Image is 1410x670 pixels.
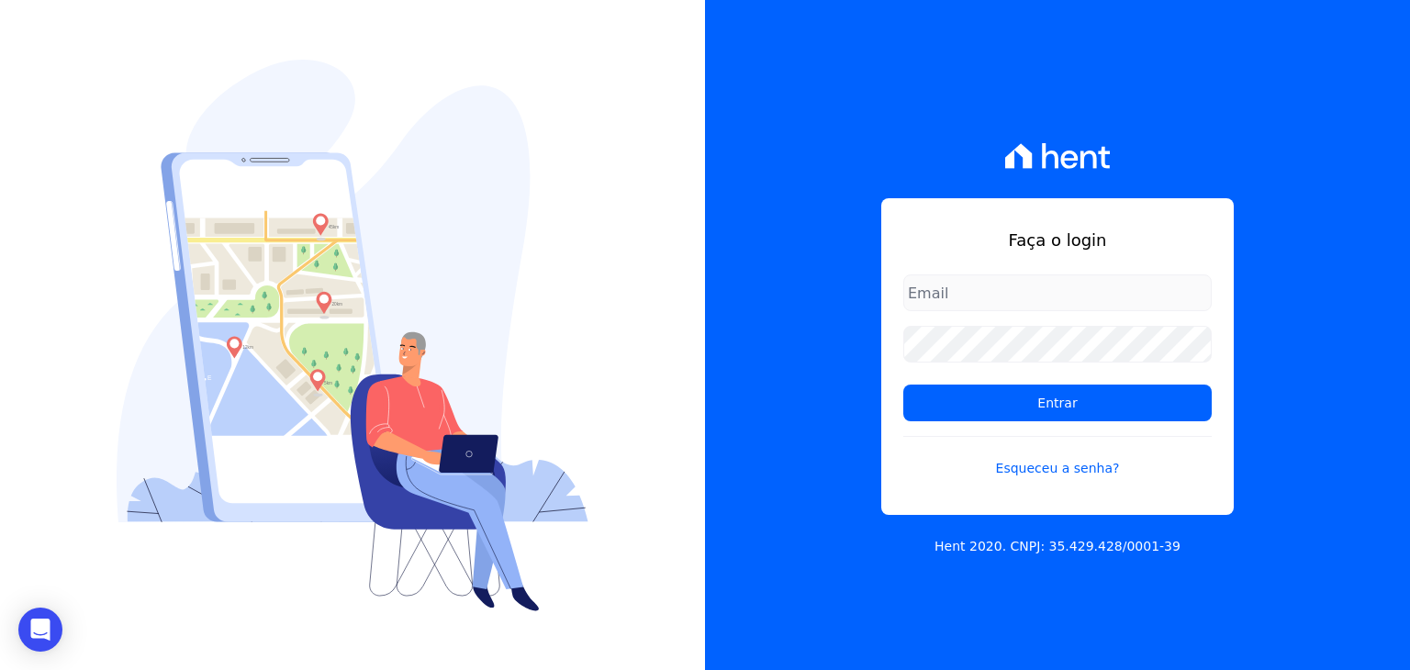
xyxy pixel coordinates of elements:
[117,60,588,611] img: Login
[903,274,1212,311] input: Email
[18,608,62,652] div: Open Intercom Messenger
[934,537,1181,556] p: Hent 2020. CNPJ: 35.429.428/0001-39
[903,385,1212,421] input: Entrar
[903,436,1212,478] a: Esqueceu a senha?
[903,228,1212,252] h1: Faça o login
